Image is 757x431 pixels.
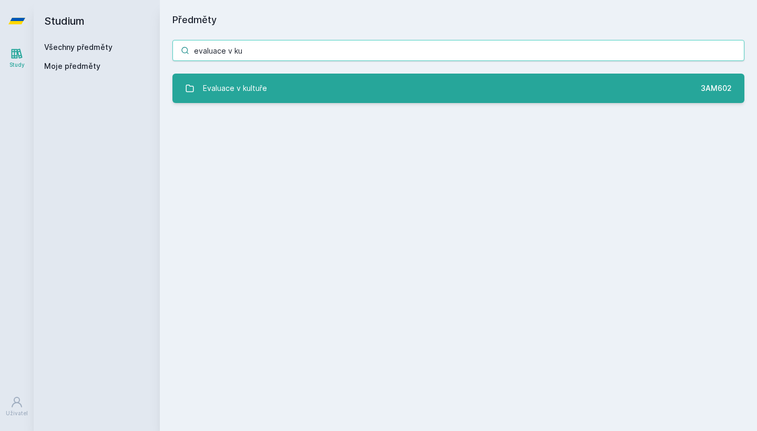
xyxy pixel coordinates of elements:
[44,61,100,71] span: Moje předměty
[172,40,744,61] input: Název nebo ident předmětu…
[44,43,112,52] a: Všechny předměty
[172,74,744,103] a: Evaluace v kultuře 3AM602
[9,61,25,69] div: Study
[203,78,267,99] div: Evaluace v kultuře
[2,42,32,74] a: Study
[172,13,744,27] h1: Předměty
[2,391,32,423] a: Uživatel
[701,83,732,94] div: 3AM602
[6,409,28,417] div: Uživatel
